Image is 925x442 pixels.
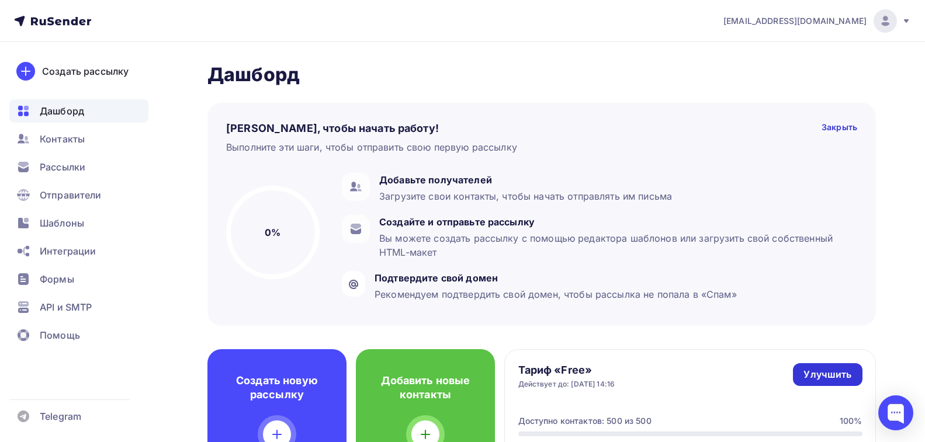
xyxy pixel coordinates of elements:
[379,215,851,229] div: Создайте и отправьте рассылку
[40,328,80,342] span: Помощь
[822,121,857,135] div: Закрыть
[379,231,851,259] div: Вы можете создать рассылку с помощью редактора шаблонов или загрузить свой собственный HTML-макет
[518,380,615,389] div: Действует до: [DATE] 14:16
[9,99,148,123] a: Дашборд
[40,216,84,230] span: Шаблоны
[40,188,102,202] span: Отправители
[375,287,737,301] div: Рекомендуем подтвердить свой домен, чтобы рассылка не попала в «Спам»
[9,127,148,151] a: Контакты
[40,244,96,258] span: Интеграции
[226,374,328,402] h4: Создать новую рассылку
[40,160,85,174] span: Рассылки
[40,104,84,118] span: Дашборд
[723,9,911,33] a: [EMAIL_ADDRESS][DOMAIN_NAME]
[375,374,476,402] h4: Добавить новые контакты
[840,415,862,427] div: 100%
[265,225,280,239] h5: 0%
[723,15,867,27] span: [EMAIL_ADDRESS][DOMAIN_NAME]
[9,155,148,179] a: Рассылки
[9,267,148,291] a: Формы
[226,140,517,154] div: Выполните эти шаги, чтобы отправить свою первую рассылку
[518,415,652,427] div: Доступно контактов: 500 из 500
[40,132,85,146] span: Контакты
[518,363,615,377] h4: Тариф «Free»
[803,368,851,381] div: Улучшить
[42,64,129,78] div: Создать рассылку
[40,300,92,314] span: API и SMTP
[207,63,876,86] h2: Дашборд
[226,121,439,135] h4: [PERSON_NAME], чтобы начать работу!
[379,173,672,187] div: Добавьте получателей
[9,183,148,207] a: Отправители
[375,271,737,285] div: Подтвердите свой домен
[40,409,81,423] span: Telegram
[40,272,74,286] span: Формы
[9,211,148,235] a: Шаблоны
[379,189,672,203] div: Загрузите свои контакты, чтобы начать отправлять им письма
